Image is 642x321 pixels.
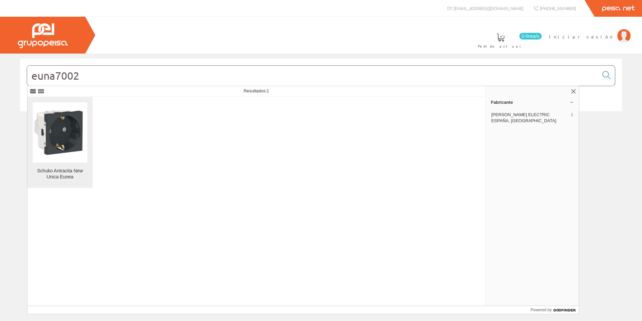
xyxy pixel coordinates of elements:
[478,43,523,50] span: Pedido actual
[571,112,573,124] span: 1
[33,105,87,160] img: Schuko Antracita New Unica Eunea
[33,168,87,180] div: Schuko Antracita New Unica Eunea
[453,5,523,11] span: [EMAIL_ADDRESS][DOMAIN_NAME]
[18,23,68,48] img: Grupo Peisa
[266,88,269,93] span: 1
[540,5,576,11] span: [PHONE_NUMBER]
[549,33,614,40] span: Iniciar sesión
[491,112,568,124] span: [PERSON_NAME] ELECTRIC ESPAÑA, [GEOGRAPHIC_DATA]
[27,66,599,86] input: Buscar...
[519,33,542,39] span: 0 línea/s
[486,97,579,107] a: Fabricante
[244,88,269,93] span: Resultados:
[531,307,552,313] span: Powered by
[531,306,579,314] a: Powered by
[549,28,631,34] a: Iniciar sesión
[20,119,622,125] div: © Grupo Peisa
[27,97,93,188] a: Schuko Antracita New Unica Eunea Schuko Antracita New Unica Eunea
